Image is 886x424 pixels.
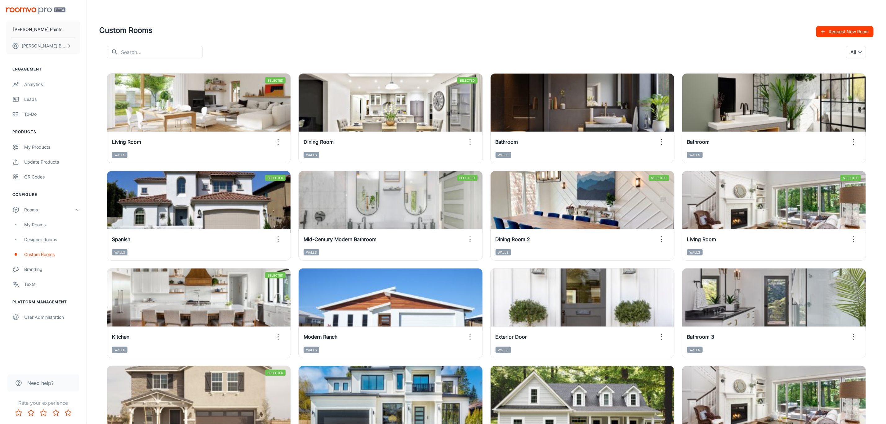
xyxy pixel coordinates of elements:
div: Designer Rooms [24,236,80,243]
input: Search... [121,46,203,58]
div: To-do [24,111,80,118]
div: All [846,46,866,58]
span: Selected [457,175,478,181]
div: My Rooms [24,221,80,228]
div: User Administration [24,314,80,321]
h6: Bathroom 3 [687,333,715,341]
div: Custom Rooms [24,251,80,258]
p: [PERSON_NAME] Broglia [22,43,65,49]
span: Walls [112,249,127,255]
button: Rate 5 star [62,407,74,419]
button: [PERSON_NAME] Paints [6,21,80,38]
h6: Spanish [112,236,130,243]
div: Leads [24,96,80,103]
button: Rate 4 star [50,407,62,419]
span: Walls [304,152,319,158]
div: Branding [24,266,80,273]
h6: Bathroom [687,138,710,146]
span: Walls [304,249,319,255]
div: My Products [24,144,80,151]
span: Walls [496,152,511,158]
h6: Living Room [112,138,141,146]
button: Rate 3 star [37,407,50,419]
span: Selected [649,175,669,181]
h6: Bathroom [496,138,518,146]
h6: Living Room [687,236,716,243]
h4: Custom Rooms [99,25,816,36]
img: Roomvo PRO Beta [6,7,65,14]
p: Rate your experience [5,399,82,407]
span: Selected [265,272,286,278]
div: QR Codes [24,174,80,180]
span: Selected [265,370,286,376]
span: Walls [687,347,703,353]
span: Walls [112,347,127,353]
h6: Dining Room [304,138,334,146]
p: [PERSON_NAME] Paints [13,26,62,33]
span: Selected [840,175,861,181]
button: Rate 1 star [12,407,25,419]
span: Walls [687,152,703,158]
h6: Modern Ranch [304,333,337,341]
button: Rate 2 star [25,407,37,419]
span: Walls [496,347,511,353]
div: Texts [24,281,80,288]
h6: Exterior Door [496,333,527,341]
span: Walls [112,152,127,158]
span: Selected [265,77,286,83]
span: Selected [457,77,478,83]
div: Rooms [24,206,75,213]
span: Walls [496,249,511,255]
h6: Mid-Century Modern Bathroom [304,236,376,243]
div: Update Products [24,159,80,165]
span: Need help? [27,379,54,387]
button: [PERSON_NAME] Broglia [6,38,80,54]
button: Request New Room [816,26,874,37]
div: Analytics [24,81,80,88]
h6: Dining Room 2 [496,236,530,243]
span: Walls [304,347,319,353]
span: Selected [265,175,286,181]
h6: Kitchen [112,333,129,341]
span: Walls [687,249,703,255]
